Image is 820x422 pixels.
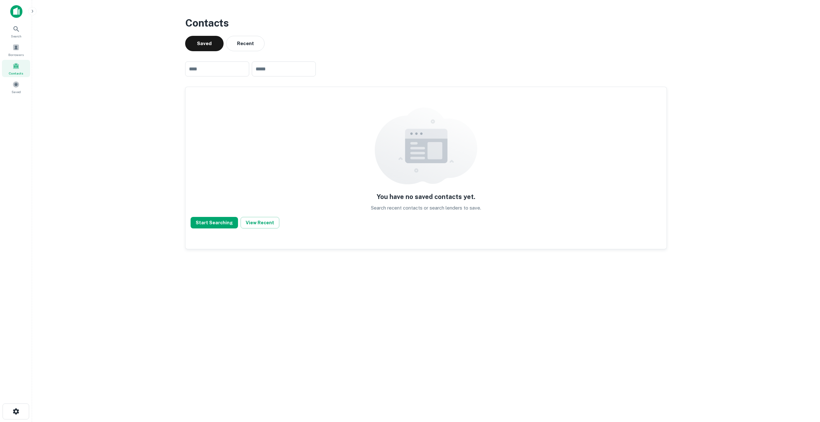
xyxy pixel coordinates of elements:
span: Saved [12,89,21,94]
h3: Contacts [185,15,667,31]
a: Saved [2,78,30,96]
button: Saved [185,36,224,51]
h5: You have no saved contacts yet. [377,192,475,202]
button: Recent [226,36,265,51]
button: View Recent [241,217,279,228]
img: empty content [375,107,477,184]
a: Contacts [2,60,30,77]
a: Borrowers [2,41,30,59]
span: Borrowers [8,52,24,57]
span: Contacts [9,71,23,76]
p: Search recent contacts or search lenders to save. [371,204,481,212]
a: Search [2,23,30,40]
button: Start Searching [191,217,238,228]
span: Search [11,34,21,39]
img: capitalize-icon.png [10,5,22,18]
